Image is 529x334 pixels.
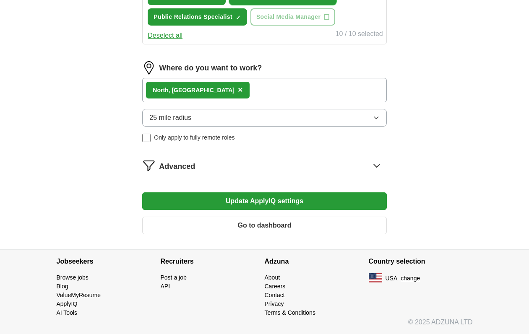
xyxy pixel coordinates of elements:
[265,274,280,281] a: About
[250,8,335,26] button: Social Media Manager
[57,300,78,307] a: ApplyIQ
[154,133,235,142] span: Only apply to fully remote roles
[148,8,247,26] button: Public Relations Specialist✓
[161,274,187,281] a: Post a job
[57,283,68,290] a: Blog
[142,159,156,172] img: filter
[256,13,321,21] span: Social Media Manager
[401,274,420,283] button: change
[369,273,382,283] img: US flag
[153,86,235,95] div: North, [GEOGRAPHIC_DATA]
[57,274,89,281] a: Browse jobs
[336,29,383,41] div: 10 / 10 selected
[369,250,473,273] h4: Country selection
[238,84,243,96] button: ×
[265,283,286,290] a: Careers
[148,31,182,41] button: Deselect all
[142,192,386,210] button: Update ApplyIQ settings
[142,61,156,75] img: location.png
[57,309,78,316] a: AI Tools
[142,109,386,127] button: 25 mile radius
[238,85,243,94] span: ×
[149,113,191,123] span: 25 mile radius
[159,62,262,74] label: Where do you want to work?
[57,292,101,298] a: ValueMyResume
[265,292,285,298] a: Contact
[142,134,151,142] input: Only apply to fully remote roles
[265,309,315,316] a: Terms & Conditions
[386,274,398,283] span: USA
[265,300,284,307] a: Privacy
[236,14,241,21] span: ✓
[161,283,170,290] a: API
[154,13,232,21] span: Public Relations Specialist
[50,317,479,334] div: © 2025 ADZUNA LTD
[159,161,195,172] span: Advanced
[142,217,386,234] button: Go to dashboard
